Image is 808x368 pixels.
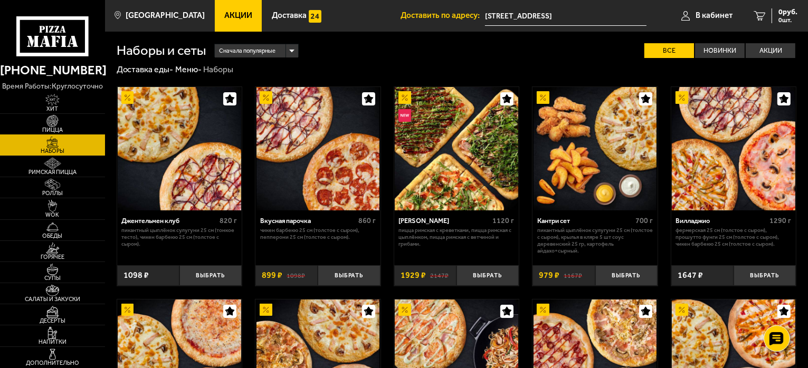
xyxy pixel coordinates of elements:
[260,227,376,241] p: Чикен Барбекю 25 см (толстое с сыром), Пепперони 25 см (толстое с сыром).
[398,304,411,316] img: Акционный
[564,271,582,279] s: 1167 ₽
[123,271,149,279] span: 1098 ₽
[696,12,733,20] span: В кабинет
[121,91,134,104] img: Акционный
[678,271,703,279] span: 1647 ₽
[676,304,688,316] img: Акционный
[117,44,206,57] h1: Наборы и сеты
[534,87,657,210] img: Кантри сет
[485,6,647,26] span: Санкт-Петербург, улица Ленина, 28
[126,12,205,20] span: [GEOGRAPHIC_DATA]
[318,265,380,286] button: Выбрать
[672,87,795,210] img: Вилладжио
[179,265,242,286] button: Выбрать
[358,216,376,225] span: 860 г
[746,43,795,59] label: Акции
[635,216,653,225] span: 700 г
[260,91,272,104] img: Акционный
[537,304,549,316] img: Акционный
[430,271,449,279] s: 2147 ₽
[255,87,381,210] a: АкционныйВкусная парочка
[778,8,797,16] span: 0 руб.
[395,87,518,210] img: Мама Миа
[676,217,767,225] div: Вилладжио
[117,87,242,210] a: АкционныйДжентельмен клуб
[175,64,202,74] a: Меню-
[485,6,647,26] input: Ваш адрес доставки
[533,87,658,210] a: АкционныйКантри сет
[121,304,134,316] img: Акционный
[309,10,321,23] img: 15daf4d41897b9f0e9f617042186c801.svg
[734,265,796,286] button: Выбрать
[671,87,796,210] a: АкционныйВилладжио
[595,265,658,286] button: Выбрать
[118,87,241,210] img: Джентельмен клуб
[398,109,411,122] img: Новинка
[644,43,694,59] label: Все
[121,217,217,225] div: Джентельмен клуб
[537,217,633,225] div: Кантри сет
[676,227,791,247] p: Фермерская 25 см (толстое с сыром), Прошутто Фунги 25 см (толстое с сыром), Чикен Барбекю 25 см (...
[676,91,688,104] img: Акционный
[457,265,519,286] button: Выбрать
[695,43,745,59] label: Новинки
[203,64,233,75] div: Наборы
[262,271,282,279] span: 899 ₽
[287,271,305,279] s: 1098 ₽
[537,227,653,254] p: Пикантный цыплёнок сулугуни 25 см (толстое с сыром), крылья в кляре 5 шт соус деревенский 25 гр, ...
[398,227,514,247] p: Пицца Римская с креветками, Пицца Римская с цыплёнком, Пицца Римская с ветчиной и грибами.
[394,87,519,210] a: АкционныйНовинкаМама Миа
[260,304,272,316] img: Акционный
[770,216,792,225] span: 1290 г
[272,12,307,20] span: Доставка
[778,17,797,23] span: 0 шт.
[398,91,411,104] img: Акционный
[220,216,237,225] span: 820 г
[256,87,380,210] img: Вкусная парочка
[398,217,490,225] div: [PERSON_NAME]
[493,216,515,225] span: 1120 г
[537,91,549,104] img: Акционный
[260,217,356,225] div: Вкусная парочка
[539,271,559,279] span: 979 ₽
[219,43,275,59] span: Сначала популярные
[401,271,426,279] span: 1929 ₽
[121,227,237,247] p: Пикантный цыплёнок сулугуни 25 см (тонкое тесто), Чикен Барбекю 25 см (толстое с сыром).
[401,12,485,20] span: Доставить по адресу:
[224,12,252,20] span: Акции
[117,64,174,74] a: Доставка еды-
